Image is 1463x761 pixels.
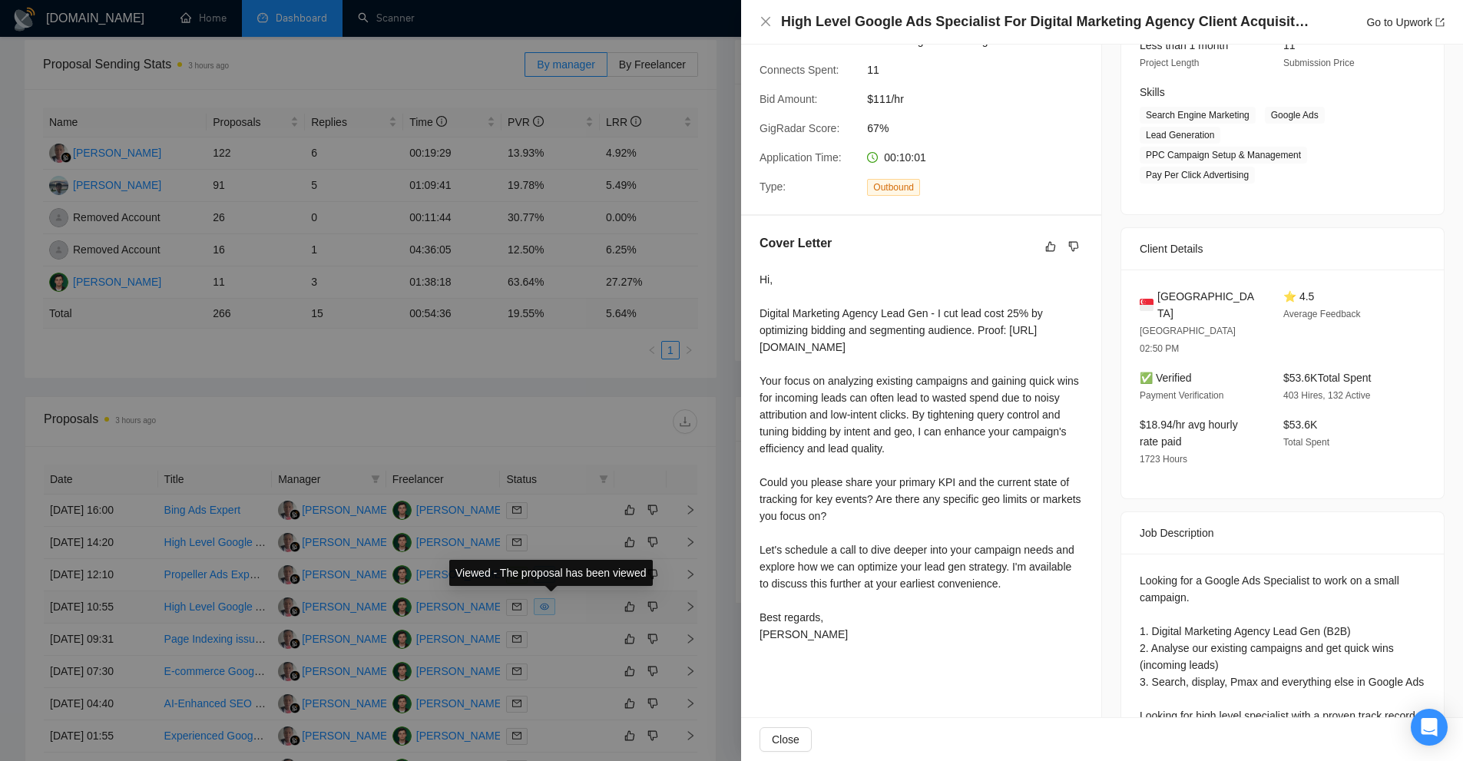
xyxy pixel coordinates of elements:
span: Project Length [1140,58,1199,68]
div: Hi, Digital Marketing Agency Lead Gen - I cut lead cost 25% by optimizing bidding and segmenting ... [760,271,1083,643]
span: Close [772,731,799,748]
span: Pay Per Click Advertising [1140,167,1255,184]
span: dislike [1068,240,1079,253]
span: 11 [867,61,1097,78]
span: 11 [1283,39,1296,51]
span: $53.6K Total Spent [1283,372,1371,384]
span: [GEOGRAPHIC_DATA] [1157,288,1259,322]
a: Go to Upworkexport [1366,16,1445,28]
span: Lead Generation [1140,127,1220,144]
span: export [1435,18,1445,27]
span: Bid Amount: [760,93,818,105]
span: 403 Hires, 132 Active [1283,390,1370,401]
span: [GEOGRAPHIC_DATA] 02:50 PM [1140,326,1236,354]
span: ⭐ 4.5 [1283,290,1314,303]
button: Close [760,15,772,28]
span: Connects Spent: [760,64,839,76]
span: PPC Campaign Setup & Management [1140,147,1307,164]
div: Open Intercom Messenger [1411,709,1448,746]
span: Average Feedback [1283,309,1361,319]
img: 🇸🇬 [1140,296,1154,313]
span: ✅ Verified [1140,372,1192,384]
button: Close [760,727,812,752]
span: $53.6K [1283,419,1317,431]
h5: Cover Letter [760,234,832,253]
button: dislike [1064,237,1083,256]
h4: High Level Google Ads Specialist For Digital Marketing Agency Client Acquisition (High Ticket) [781,12,1311,31]
span: 00:10:01 [884,151,926,164]
span: Payment Verification [1140,390,1223,401]
span: Profile: [760,35,793,47]
span: close [760,15,772,28]
span: Skills [1140,86,1165,98]
span: Type: [760,180,786,193]
span: clock-circle [867,152,878,163]
span: Outbound [867,179,920,196]
span: Search Engine Marketing [1140,107,1256,124]
span: Application Time: [760,151,842,164]
div: Client Details [1140,228,1425,270]
span: 1723 Hours [1140,454,1187,465]
span: Less than 1 month [1140,39,1228,51]
span: Google Ads [1265,107,1325,124]
span: 67% [867,120,1097,137]
button: like [1041,237,1060,256]
span: $18.94/hr avg hourly rate paid [1140,419,1238,448]
div: Looking for a Google Ads Specialist to work on a small campaign. 1. Digital Marketing Agency Lead... [1140,572,1425,741]
div: Viewed - The proposal has been viewed [449,560,653,586]
span: like [1045,240,1056,253]
span: Submission Price [1283,58,1355,68]
span: GigRadar Score: [760,122,839,134]
span: Total Spent [1283,437,1329,448]
span: $111/hr [867,91,1097,108]
div: Job Description [1140,512,1425,554]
